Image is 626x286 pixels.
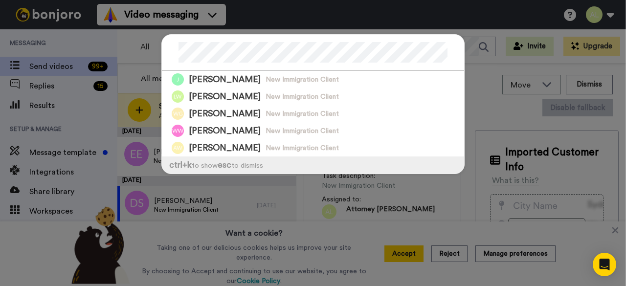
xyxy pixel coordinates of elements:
[266,126,339,136] span: New Immigration Client
[593,253,616,276] div: Open Intercom Messenger
[189,73,261,86] span: [PERSON_NAME]
[162,88,464,105] a: Image of Leishell Williams[PERSON_NAME]New Immigration Client
[189,108,261,120] span: [PERSON_NAME]
[189,142,261,154] span: [PERSON_NAME]
[266,92,339,102] span: New Immigration Client
[172,108,184,120] img: Image of William Gonzalez
[266,109,339,119] span: New Immigration Client
[218,161,231,169] span: esc
[162,71,464,88] a: Image of Jazmine Williams[PERSON_NAME]New Immigration Client
[266,75,339,85] span: New Immigration Client
[172,125,184,137] img: Image of William Winters
[266,143,339,153] span: New Immigration Client
[169,161,192,169] span: ctrl +k
[162,139,464,156] a: Image of Avril Williams[PERSON_NAME]New Immigration Client
[172,90,184,103] img: Image of Leishell Williams
[189,125,261,137] span: [PERSON_NAME]
[172,73,184,86] img: Image of Jazmine Williams
[189,90,261,103] span: [PERSON_NAME]
[162,105,464,122] a: Image of William Gonzalez[PERSON_NAME]New Immigration Client
[172,142,184,154] img: Image of Avril Williams
[162,156,464,174] div: to show to dismiss
[162,122,464,139] a: Image of William Winters[PERSON_NAME]New Immigration Client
